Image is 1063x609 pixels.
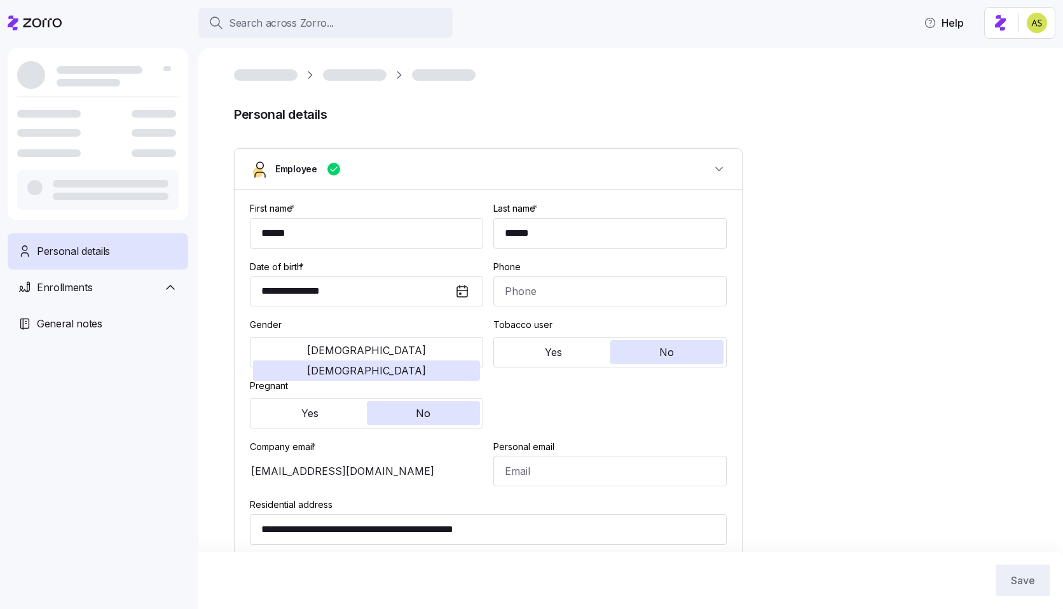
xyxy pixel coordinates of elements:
label: Pregnant [250,379,288,393]
label: Last name [493,202,540,216]
label: Gender [250,318,282,332]
span: Yes [545,347,562,357]
span: No [659,347,674,357]
span: Employee [275,163,317,175]
span: Personal details [37,243,110,259]
input: Phone [493,276,727,306]
label: Personal email [493,440,554,454]
span: Help [924,15,964,31]
label: Phone [493,260,521,274]
label: Company email [250,440,319,454]
button: Employee [235,149,742,190]
span: Personal details [234,104,1045,125]
span: General notes [37,316,102,332]
span: No [416,408,430,418]
span: Yes [301,408,319,418]
span: [DEMOGRAPHIC_DATA] [307,345,426,355]
label: Residential address [250,498,333,512]
button: Save [996,565,1050,596]
label: Tobacco user [493,318,552,332]
label: First name [250,202,297,216]
span: [DEMOGRAPHIC_DATA] [307,366,426,376]
label: Date of birth [250,260,306,274]
img: 2a591ca43c48773f1b6ab43d7a2c8ce9 [1027,13,1047,33]
span: Save [1011,573,1035,588]
button: Search across Zorro... [198,8,453,38]
span: Search across Zorro... [229,15,334,31]
span: Enrollments [37,280,92,296]
input: Email [493,456,727,486]
button: Help [914,10,974,36]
